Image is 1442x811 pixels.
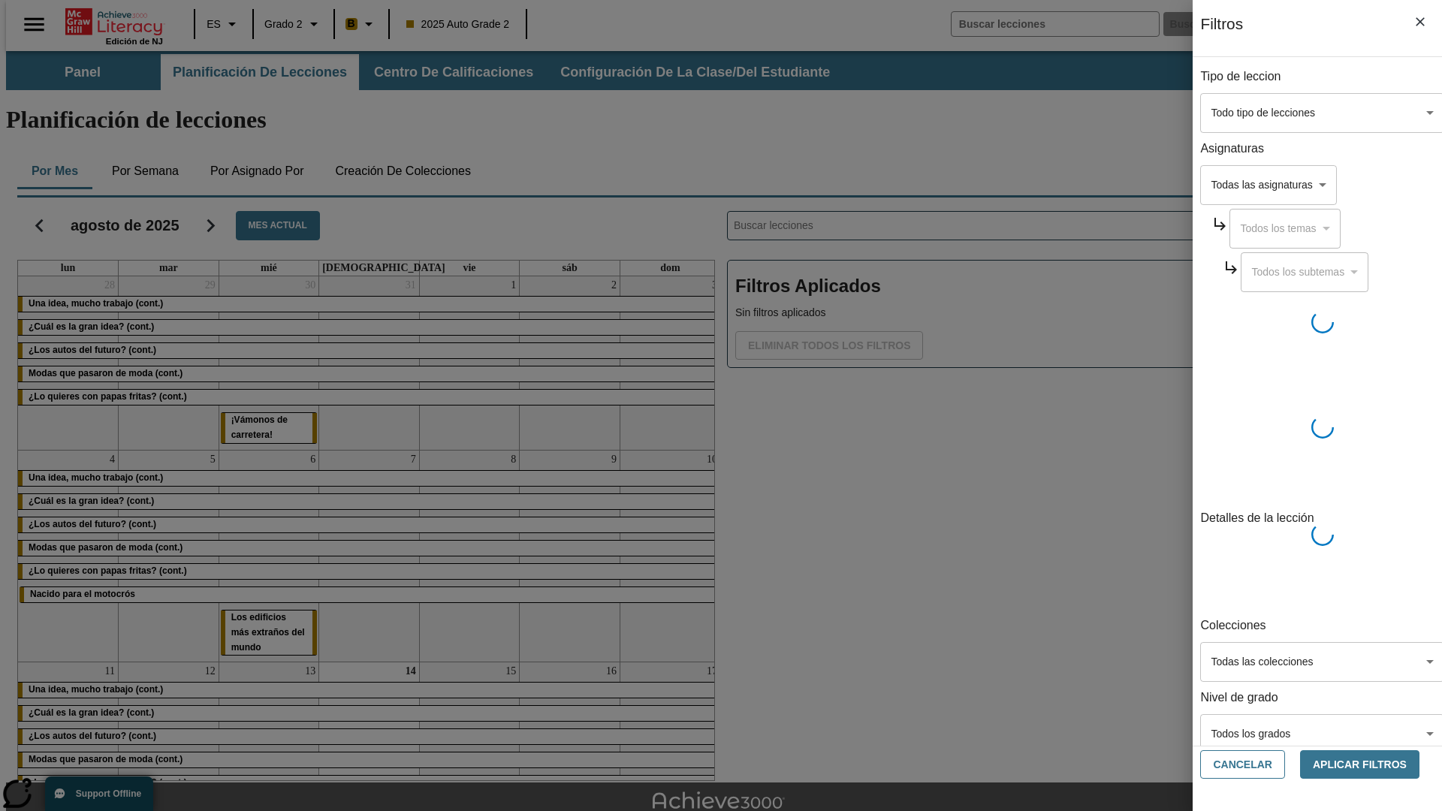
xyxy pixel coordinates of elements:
div: Seleccione una Asignatura [1229,209,1340,249]
div: Seleccione una Asignatura [1241,252,1368,292]
button: Aplicar Filtros [1300,750,1419,779]
button: Cancelar [1200,750,1285,779]
h1: Filtros [1200,15,1243,56]
button: Cerrar los filtros del Menú lateral [1404,6,1436,38]
div: Seleccione una Asignatura [1200,165,1336,205]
